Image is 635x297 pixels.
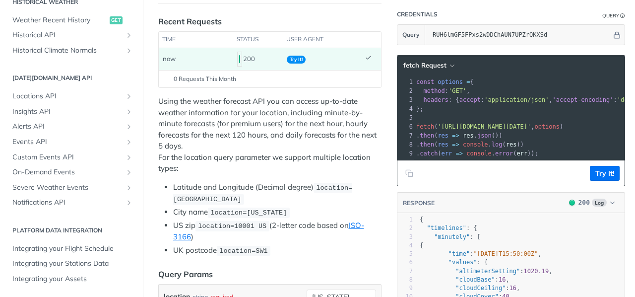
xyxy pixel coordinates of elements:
[402,30,420,39] span: Query
[158,96,381,174] p: Using the weather forecast API you can access up-to-date weather information for your location, i...
[7,104,135,119] a: Insights APIShow subpages for Insights API
[7,226,135,235] h2: Platform DATA integration
[233,32,283,48] th: status
[473,250,538,257] span: "[DATE]T15:50:00Z"
[420,233,481,240] span: : [
[463,141,488,148] span: console
[416,141,524,148] span: . ( . ( ))
[7,241,135,256] a: Integrating your Flight Schedule
[7,89,135,104] a: Locations APIShow subpages for Locations API
[620,13,625,18] i: Information
[125,31,133,39] button: Show subpages for Historical API
[12,15,107,25] span: Weather Recent History
[397,284,413,293] div: 9
[158,268,213,280] div: Query Params
[397,224,413,232] div: 2
[210,209,287,217] span: location=[US_STATE]
[397,95,414,104] div: 3
[452,132,459,139] span: =>
[420,224,477,231] span: : {
[592,199,607,207] span: Log
[397,122,414,131] div: 6
[466,78,470,85] span: =
[397,233,413,241] div: 3
[420,259,488,266] span: : {
[509,285,516,292] span: 16
[569,200,575,206] span: 200
[400,61,457,71] button: fetch Request
[456,150,463,157] span: =>
[402,198,435,208] button: RESPONSE
[484,96,549,103] span: 'application/json'
[416,132,503,139] span: . ( . ())
[397,241,413,250] div: 4
[459,96,481,103] span: accept
[397,131,414,140] div: 7
[428,25,612,45] input: apikey
[125,47,133,55] button: Show subpages for Historical Climate Normals
[397,77,414,86] div: 1
[287,56,306,64] span: Try It!
[397,140,414,149] div: 8
[7,135,135,149] a: Events APIShow subpages for Events API
[7,119,135,134] a: Alerts APIShow subpages for Alerts API
[397,149,414,158] div: 9
[158,15,222,27] div: Recent Requests
[173,245,381,256] li: UK postcode
[125,138,133,146] button: Show subpages for Events API
[12,244,133,254] span: Integrating your Flight Schedule
[12,152,123,162] span: Custom Events API
[12,91,123,101] span: Locations API
[420,242,423,249] span: {
[448,250,470,257] span: "time"
[416,123,434,130] span: fetch
[416,78,474,85] span: {
[397,258,413,267] div: 6
[7,150,135,165] a: Custom Events APIShow subpages for Custom Events API
[7,74,135,82] h2: [DATE][DOMAIN_NAME] API
[219,247,267,255] span: location=SW1
[416,105,424,112] span: };
[7,195,135,210] a: Notifications APIShow subpages for Notifications API
[420,285,520,292] span: : ,
[602,12,619,19] div: Query
[125,92,133,100] button: Show subpages for Locations API
[420,141,434,148] span: then
[466,150,492,157] span: console
[492,141,503,148] span: log
[7,180,135,195] a: Severe Weather EventsShow subpages for Severe Weather Events
[163,55,176,63] span: now
[173,220,381,243] li: US zip (2-letter code based on )
[448,259,477,266] span: "values"
[198,223,266,230] span: location=10001 US
[420,216,423,223] span: {
[442,150,452,157] span: err
[524,268,549,275] span: 1020.19
[397,250,413,258] div: 5
[237,51,279,68] div: 200
[397,86,414,95] div: 2
[477,132,492,139] span: json
[402,166,416,181] button: Copy to clipboard
[239,55,240,63] span: 200
[7,43,135,58] a: Historical Climate NormalsShow subpages for Historical Climate Normals
[427,224,466,231] span: "timelines"
[125,108,133,116] button: Show subpages for Insights API
[420,268,552,275] span: : ,
[397,216,413,224] div: 1
[455,285,506,292] span: "cloudCeiling"
[173,182,381,205] li: Latitude and Longitude (Decimal degree)
[612,30,622,40] button: Hide
[452,141,459,148] span: =>
[12,107,123,117] span: Insights API
[12,259,133,269] span: Integrating your Stations Data
[506,141,517,148] span: res
[495,150,513,157] span: error
[7,28,135,43] a: Historical APIShow subpages for Historical API
[125,153,133,161] button: Show subpages for Custom Events API
[7,256,135,271] a: Integrating your Stations Data
[448,87,466,94] span: 'GET'
[125,199,133,207] button: Show subpages for Notifications API
[416,87,470,94] span: : ,
[438,123,531,130] span: '[URL][DOMAIN_NAME][DATE]'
